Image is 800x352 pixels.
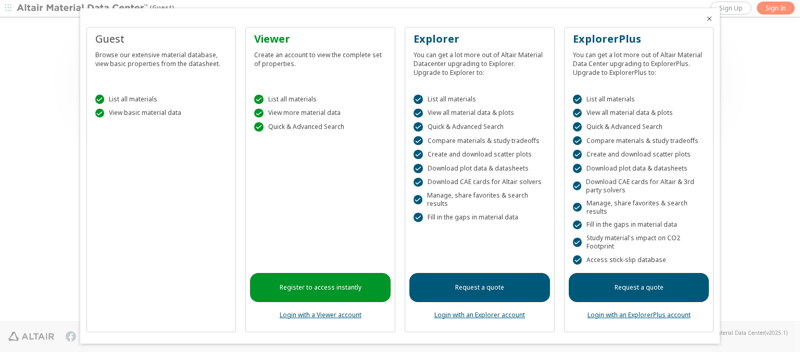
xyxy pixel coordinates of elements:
[414,122,423,132] div: 
[95,46,228,68] div: Browse our extensive material database, view basic properties from the datasheet.
[254,95,264,104] div: 
[573,109,582,118] div: 
[254,109,386,118] div: View more material data
[573,181,581,191] div: 
[95,109,105,118] div: 
[414,109,423,118] div: 
[573,220,582,230] div: 
[414,122,546,132] div: Quick & Advanced Search
[573,122,582,132] div: 
[573,238,582,247] div: 
[569,273,709,302] a: Request a quote
[280,310,361,319] a: Login with a Viewer account
[254,122,386,132] div: Quick & Advanced Search
[705,15,714,23] button: Close
[95,109,228,118] div: View basic material data
[414,213,423,222] div: 
[414,213,546,222] div: Fill in the gaps in material data
[573,122,705,132] div: Quick & Advanced Search
[573,164,582,173] div: 
[573,136,582,146] div: 
[573,164,705,173] div: Download plot data & datasheets
[573,95,582,104] div: 
[573,203,582,212] div: 
[573,178,705,194] div: Download CAE cards for Altair & 3rd party solvers
[254,32,386,46] div: Viewer
[573,234,705,251] div: Study material's impact on CO2 Footprint
[434,310,525,319] a: Login with an Explorer account
[573,136,705,146] div: Compare materials & study tradeoffs
[573,150,582,159] div: 
[573,199,705,216] div: Manage, share favorites & search results
[414,95,546,104] div: List all materials
[254,122,264,132] div: 
[573,220,705,230] div: Fill in the gaps in material data
[414,150,546,159] div: Create and download scatter plots
[573,32,705,46] div: ExplorerPlus
[573,150,705,159] div: Create and download scatter plots
[254,46,386,68] div: Create an account to view the complete set of properties.
[95,95,105,104] div: 
[587,310,691,319] a: Login with an ExplorerPlus account
[573,109,705,118] div: View all material data & plots
[414,46,546,77] div: You can get a lot more out of Altair Material Datacenter upgrading to Explorer. Upgrade to Explor...
[414,150,423,159] div: 
[414,136,546,146] div: Compare materials & study tradeoffs
[409,273,550,302] a: Request a quote
[254,95,386,104] div: List all materials
[414,178,546,187] div: Download CAE cards for Altair solvers
[414,178,423,187] div: 
[414,95,423,104] div: 
[254,109,264,118] div: 
[573,255,705,265] div: Access stick-slip database
[414,195,422,204] div: 
[414,32,546,46] div: Explorer
[414,164,546,173] div: Download plot data & datasheets
[250,273,391,302] a: Register to access instantly
[573,95,705,104] div: List all materials
[95,95,228,104] div: List all materials
[414,191,546,208] div: Manage, share favorites & search results
[95,32,228,46] div: Guest
[573,255,582,265] div: 
[414,109,546,118] div: View all material data & plots
[573,46,705,77] div: You can get a lot more out of Altair Material Data Center upgrading to ExplorerPlus. Upgrade to E...
[414,136,423,146] div: 
[414,164,423,173] div: 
